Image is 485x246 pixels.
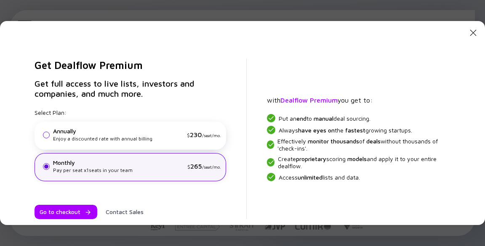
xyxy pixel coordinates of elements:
span: unlimited [298,174,322,181]
span: deals [366,138,381,145]
div: Monthly [53,159,184,167]
span: 230 [190,131,202,138]
span: have eyes on [298,127,335,134]
span: models [347,155,367,162]
span: Create scoring and apply it to your entire dealflow. [278,155,444,169]
span: Put an to deal sourcing. [279,115,370,122]
div: $ [187,131,221,139]
span: Dealflow Premium [280,96,338,104]
span: monitor thousands [308,138,359,145]
h2: Get Dealflow Premium [35,58,226,72]
div: Annually [53,127,184,135]
span: Effectively of without thousands of 'check-ins'. [277,138,444,152]
div: Select Plan: [35,109,226,181]
span: 265 [190,162,202,170]
span: proprietary [296,155,326,162]
span: /seat/mo. [202,164,221,169]
h3: Get full access to live lists, investors and companies, and much more. [35,79,226,99]
span: /seat/mo. [202,133,221,138]
span: end [296,115,306,122]
span: with you get to: [267,96,373,104]
span: manual [314,115,333,122]
div: $ [187,162,221,171]
span: Access lists and data. [279,174,360,181]
button: Contact Sales [101,205,149,219]
span: fastest [345,127,365,134]
button: Go to checkout [35,205,97,219]
div: Enjoy a discounted rate with annual billing [53,135,184,143]
span: Always the growing startups. [279,127,412,134]
div: Pay per seat x 1 seats in your team [53,167,184,174]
